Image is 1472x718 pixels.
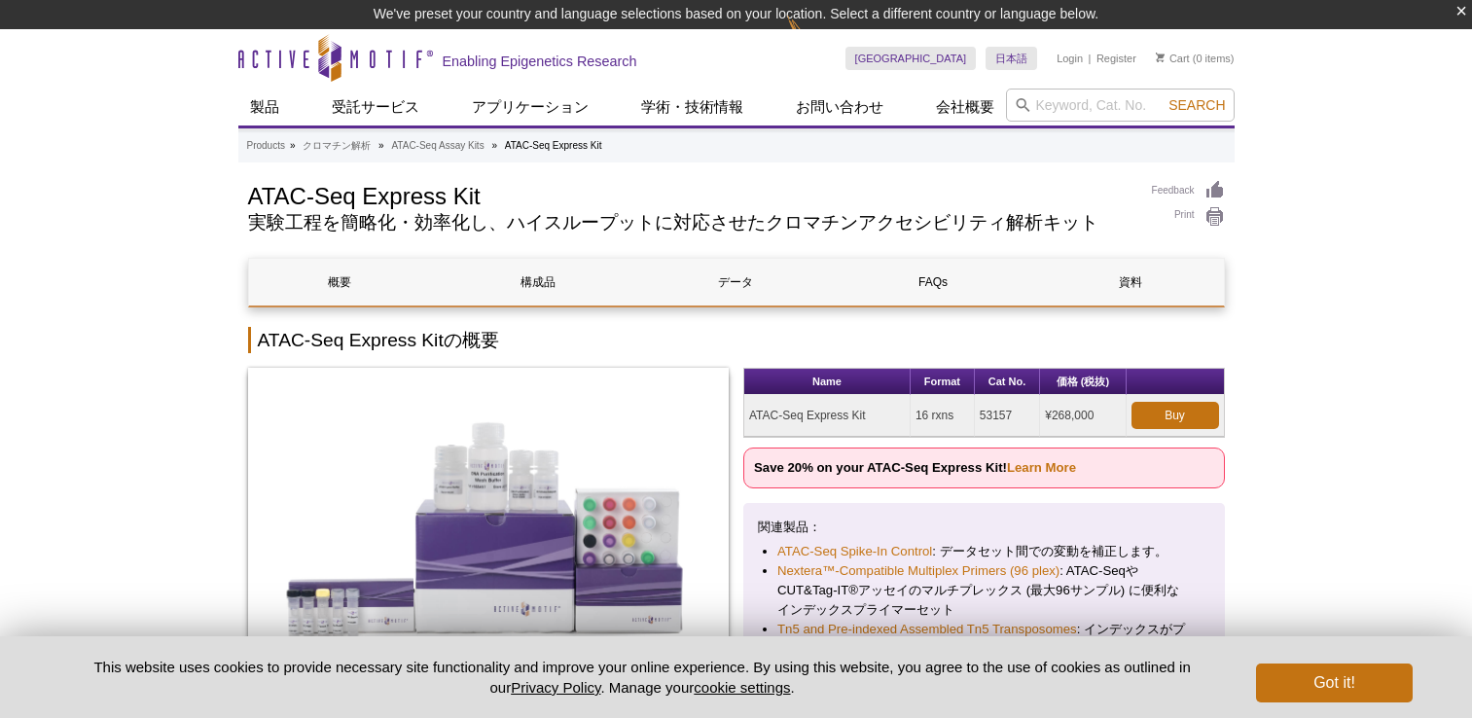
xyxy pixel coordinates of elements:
[460,89,600,126] a: アプリケーション
[1163,96,1231,114] button: Search
[787,15,839,60] img: Change Here
[1057,52,1083,65] a: Login
[238,89,291,126] a: 製品
[290,140,296,151] li: »
[248,180,1132,209] h1: ATAC-Seq Express Kit
[1152,180,1225,201] a: Feedback
[754,460,1076,475] strong: Save 20% on your ATAC-Seq Express Kit!
[1168,97,1225,113] span: Search
[491,140,497,151] li: »
[378,140,384,151] li: »
[1039,259,1222,305] a: 資料
[777,620,1191,678] li: : インデックスがプレミックスされたReady-to-useのTn5 Transposomesおよびrecombinant Tn5 Transposase
[777,542,932,561] a: ATAC-Seq Spike-In Control
[845,47,977,70] a: [GEOGRAPHIC_DATA]
[758,518,1210,537] p: 関連製品：
[1152,206,1225,228] a: Print
[303,137,371,155] a: クロマチン解析
[505,140,602,151] li: ATAC-Seq Express Kit
[777,620,1077,639] a: Tn5 and Pre-indexed Assembled Tn5 Transposomes
[1156,52,1190,65] a: Cart
[986,47,1037,70] a: 日本語
[1040,395,1126,437] td: ¥268,000
[248,214,1132,232] h2: 実験工程を簡略化・効率化し、ハイスループットに対応させたクロマチンアクセシビリティ解析キット
[975,369,1040,395] th: Cat No.
[247,137,285,155] a: Products
[784,89,895,126] a: お問い合わせ
[1089,47,1092,70] li: |
[1040,369,1126,395] th: 価格 (税抜)
[694,679,790,696] button: cookie settings
[391,137,484,155] a: ATAC-Seq Assay Kits
[629,89,755,126] a: 学術・技術情報
[842,259,1024,305] a: FAQs
[60,657,1225,698] p: This website uses cookies to provide necessary site functionality and improve your online experie...
[644,259,827,305] a: データ
[777,561,1059,581] a: Nextera™-Compatible Multiplex Primers (96 plex)
[1006,89,1235,122] input: Keyword, Cat. No.
[777,542,1191,561] li: : データセット間での変動を補正します。
[248,368,730,689] img: ATAC-Seq Express Kit
[447,259,629,305] a: 構成品
[1256,664,1412,702] button: Got it!
[744,395,911,437] td: ATAC-Seq Express Kit
[924,89,1006,126] a: 会社概要
[320,89,431,126] a: 受託サービス
[744,369,911,395] th: Name
[443,53,637,70] h2: Enabling Epigenetics Research
[911,369,975,395] th: Format
[1156,47,1235,70] li: (0 items)
[249,259,432,305] a: 概要
[911,395,975,437] td: 16 rxns
[777,561,1191,620] li: : ATAC-SeqやCUT&Tag-IT®アッセイのマルチプレックス (最大96サンプル) に便利なインデックスプライマーセット
[975,395,1040,437] td: 53157
[1156,53,1165,62] img: Your Cart
[511,679,600,696] a: Privacy Policy
[1096,52,1136,65] a: Register
[1131,402,1219,429] a: Buy
[248,327,1225,353] h2: ATAC-Seq Express Kitの概要
[1007,460,1076,475] a: Learn More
